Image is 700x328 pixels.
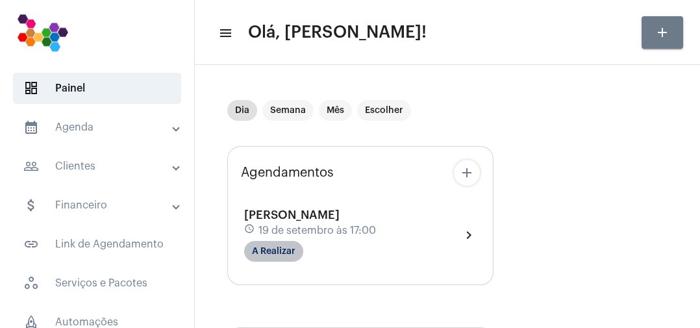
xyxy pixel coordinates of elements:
[23,120,39,135] mat-icon: sidenav icon
[244,209,340,221] span: [PERSON_NAME]
[258,225,376,236] span: 19 de setembro às 17:00
[655,25,670,40] mat-icon: add
[23,120,173,135] mat-panel-title: Agenda
[319,100,352,121] mat-chip: Mês
[13,229,181,260] span: Link de Agendamento
[244,223,256,238] mat-icon: schedule
[244,241,303,262] mat-chip: A Realizar
[357,100,411,121] mat-chip: Escolher
[13,73,181,104] span: Painel
[459,165,475,181] mat-icon: add
[10,6,75,58] img: 7bf4c2a9-cb5a-6366-d80e-59e5d4b2024a.png
[218,25,231,41] mat-icon: sidenav icon
[23,236,39,252] mat-icon: sidenav icon
[227,100,257,121] mat-chip: Dia
[23,158,39,174] mat-icon: sidenav icon
[248,22,427,43] span: Olá, [PERSON_NAME]!
[262,100,314,121] mat-chip: Semana
[8,151,194,182] mat-expansion-panel-header: sidenav iconClientes
[23,197,39,213] mat-icon: sidenav icon
[23,158,173,174] mat-panel-title: Clientes
[13,268,181,299] span: Serviços e Pacotes
[23,275,39,291] span: sidenav icon
[8,190,194,221] mat-expansion-panel-header: sidenav iconFinanceiro
[23,81,39,96] span: sidenav icon
[23,197,173,213] mat-panel-title: Financeiro
[8,112,194,143] mat-expansion-panel-header: sidenav iconAgenda
[241,166,334,180] span: Agendamentos
[461,227,477,243] mat-icon: chevron_right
